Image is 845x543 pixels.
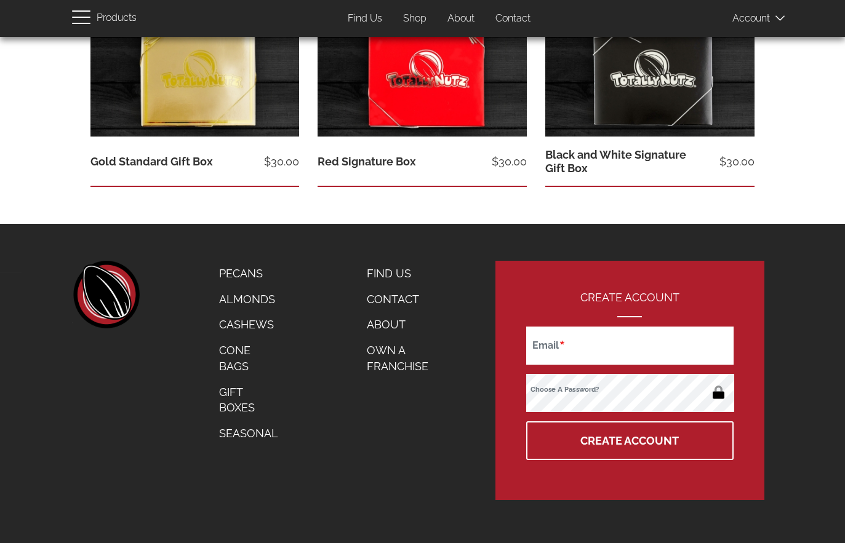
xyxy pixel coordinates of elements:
[210,312,287,338] a: Cashews
[526,421,733,460] button: Create Account
[72,261,140,328] a: home
[526,327,733,365] input: Email
[358,261,457,287] a: Find Us
[318,155,416,168] a: Red Signature Box
[358,338,457,379] a: Own a Franchise
[486,7,540,31] a: Contact
[358,287,457,312] a: Contact
[358,312,457,338] a: About
[210,421,287,446] a: Seasonal
[210,287,287,312] a: Almonds
[210,379,287,421] a: Gift Boxes
[526,291,733,317] h2: Create Account
[97,9,137,27] span: Products
[210,261,287,287] a: Pecans
[545,148,686,175] a: Black and White Signature Gift Box
[438,7,484,31] a: About
[210,338,287,379] a: Cone Bags
[338,7,391,31] a: Find Us
[394,7,436,31] a: Shop
[90,155,213,168] a: Gold Standard Gift Box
